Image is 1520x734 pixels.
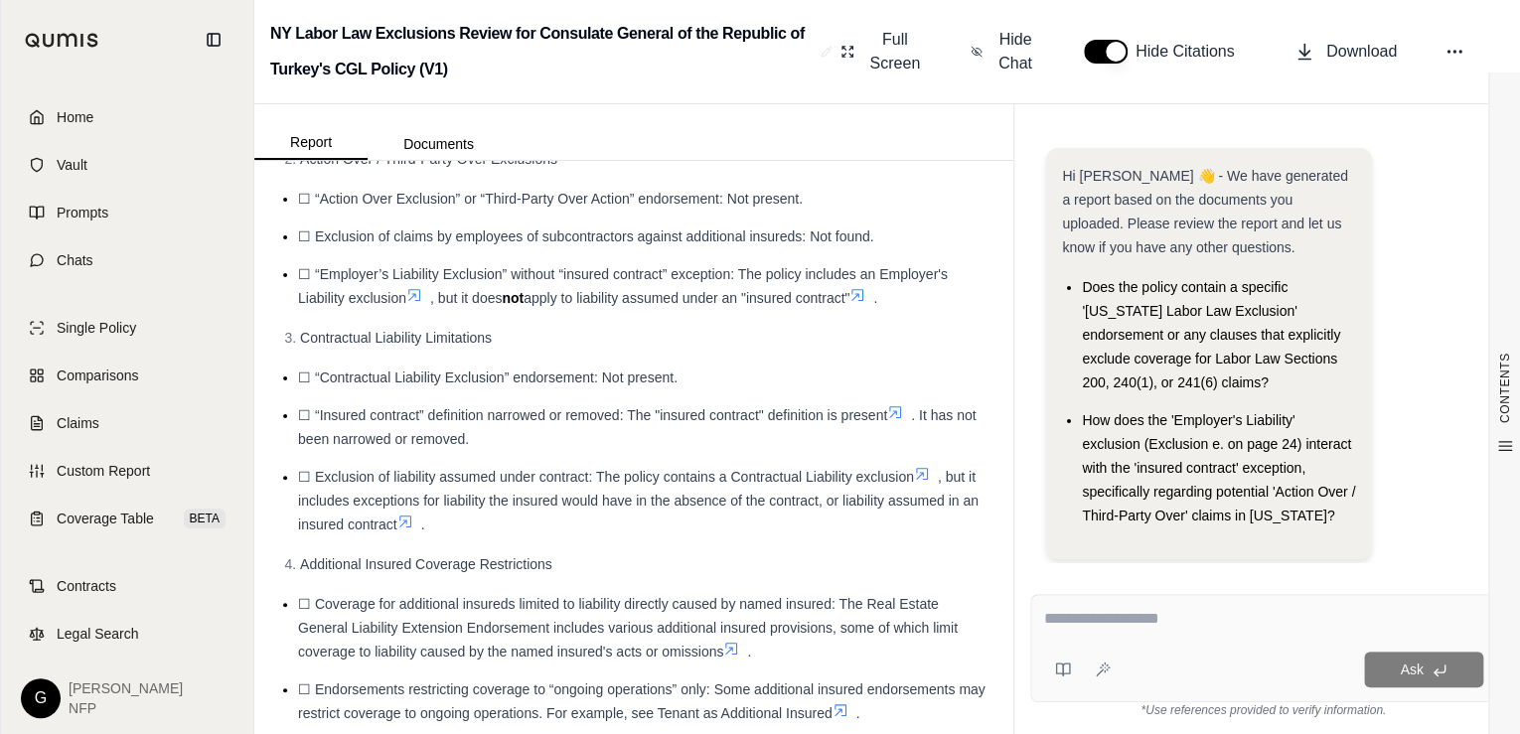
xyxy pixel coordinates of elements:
[856,705,860,721] span: .
[13,449,241,493] a: Custom Report
[1062,168,1348,255] span: Hi [PERSON_NAME] 👋 - We have generated a report based on the documents you uploaded. Please revie...
[298,228,874,244] span: ☐ Exclusion of claims by employees of subcontractors against additional insureds: Not found.
[13,354,241,397] a: Comparisons
[13,143,241,187] a: Vault
[298,596,958,660] span: ☐ Coverage for additional insureds limited to liability directly caused by named insured: The Rea...
[13,238,241,282] a: Chats
[57,461,150,481] span: Custom Report
[25,33,99,48] img: Qumis Logo
[57,366,138,385] span: Comparisons
[502,290,524,306] span: not
[963,20,1044,83] button: Hide Chat
[298,407,887,423] span: ☐ “Insured contract” definition narrowed or removed: The "insured contract" definition is present
[1136,40,1247,64] span: Hide Citations
[298,191,803,207] span: ☐ “Action Over Exclusion” or “Third-Party Over Action” endorsement: Not present.
[57,624,139,644] span: Legal Search
[298,469,979,532] span: , but it includes exceptions for liability the insured would have in the absence of the contract,...
[13,95,241,139] a: Home
[198,24,229,56] button: Collapse sidebar
[57,576,116,596] span: Contracts
[368,128,510,160] button: Documents
[1082,412,1355,523] span: How does the 'Employer's Liability' exclusion (Exclusion e. on page 24) interact with the 'insure...
[13,306,241,350] a: Single Policy
[57,107,93,127] span: Home
[13,564,241,608] a: Contracts
[21,678,61,718] div: G
[1400,661,1423,677] span: Ask
[57,413,99,433] span: Claims
[13,612,241,656] a: Legal Search
[69,678,183,698] span: [PERSON_NAME]
[57,509,154,528] span: Coverage Table
[57,155,87,175] span: Vault
[1030,702,1496,718] div: *Use references provided to verify information.
[524,290,849,306] span: apply to liability assumed under an "insured contract"
[1287,32,1405,72] button: Download
[300,556,552,572] span: Additional Insured Coverage Restrictions
[13,497,241,540] a: Coverage TableBETA
[421,516,425,532] span: .
[298,469,914,485] span: ☐ Exclusion of liability assumed under contract: The policy contains a Contractual Liability excl...
[866,28,923,75] span: Full Screen
[873,290,877,306] span: .
[747,644,751,660] span: .
[833,20,931,83] button: Full Screen
[300,330,492,346] span: Contractual Liability Limitations
[1326,40,1397,64] span: Download
[69,698,183,718] span: NFP
[13,401,241,445] a: Claims
[57,318,136,338] span: Single Policy
[254,126,368,160] button: Report
[298,681,986,721] span: ☐ Endorsements restricting coverage to “ongoing operations” only: Some additional insured endorse...
[430,290,502,306] span: , but it does
[1364,652,1483,687] button: Ask
[1497,353,1513,423] span: CONTENTS
[13,191,241,234] a: Prompts
[270,16,813,87] h2: NY Labor Law Exclusions Review for Consulate General of the Republic of Turkey's CGL Policy (V1)
[994,28,1036,75] span: Hide Chat
[57,250,93,270] span: Chats
[1082,279,1340,390] span: Does the policy contain a specific '[US_STATE] Labor Law Exclusion' endorsement or any clauses th...
[298,266,948,306] span: ☐ “Employer’s Liability Exclusion” without “insured contract” exception: The policy includes an E...
[57,203,108,222] span: Prompts
[184,509,226,528] span: BETA
[298,369,678,385] span: ☐ “Contractual Liability Exclusion” endorsement: Not present.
